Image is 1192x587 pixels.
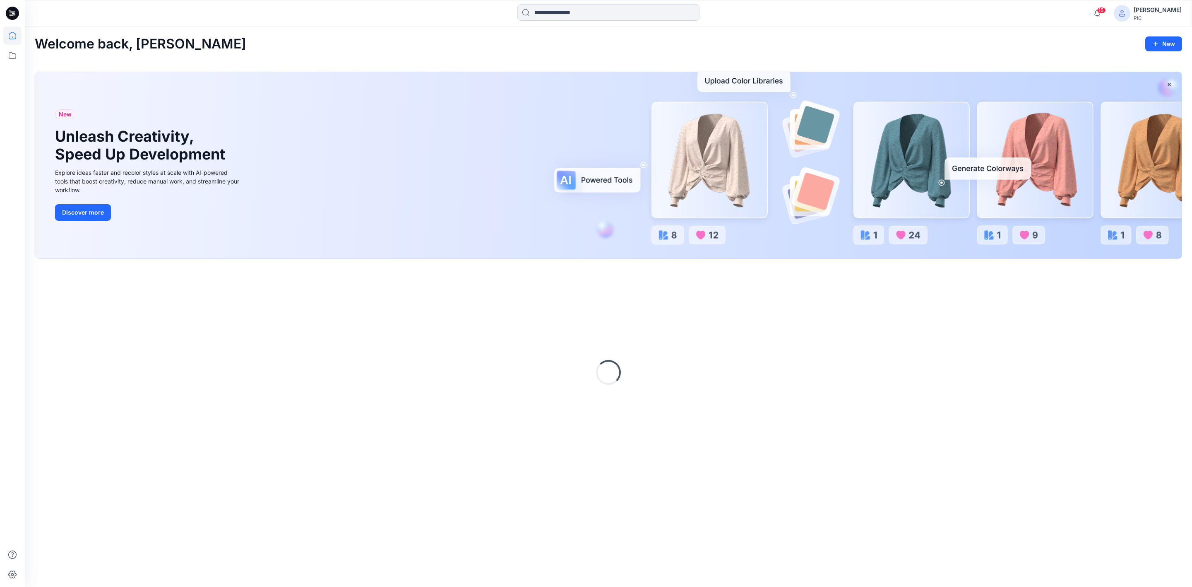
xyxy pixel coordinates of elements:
[1145,36,1182,51] button: New
[59,109,72,119] span: New
[55,168,241,194] div: Explore ideas faster and recolor styles at scale with AI-powered tools that boost creativity, red...
[55,204,111,221] button: Discover more
[1119,10,1125,17] svg: avatar
[1097,7,1106,14] span: 15
[1134,5,1182,15] div: [PERSON_NAME]
[55,204,241,221] a: Discover more
[55,128,229,163] h1: Unleash Creativity, Speed Up Development
[35,36,246,52] h2: Welcome back, [PERSON_NAME]
[1134,15,1182,21] div: PIC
